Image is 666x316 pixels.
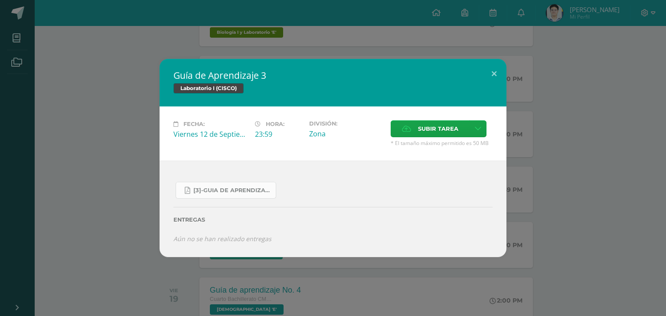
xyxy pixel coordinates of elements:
button: Close (Esc) [482,59,506,88]
div: Zona [309,129,384,139]
h2: Guía de Aprendizaje 3 [173,69,493,81]
i: Aún no se han realizado entregas [173,235,271,243]
label: Entregas [173,216,493,223]
span: Subir tarea [418,121,458,137]
label: División: [309,120,384,127]
span: * El tamaño máximo permitido es 50 MB [391,139,493,147]
span: Hora: [266,121,284,127]
span: Fecha: [183,121,205,127]
span: Laboratorio I (CISCO) [173,83,244,94]
span: [3]-GUIA DE APRENDIZAJE 3 IV [PERSON_NAME] CISCO UNIDAD 4.pdf [193,187,271,194]
a: [3]-GUIA DE APRENDIZAJE 3 IV [PERSON_NAME] CISCO UNIDAD 4.pdf [176,182,276,199]
div: 23:59 [255,129,302,139]
div: Viernes 12 de Septiembre [173,129,248,139]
